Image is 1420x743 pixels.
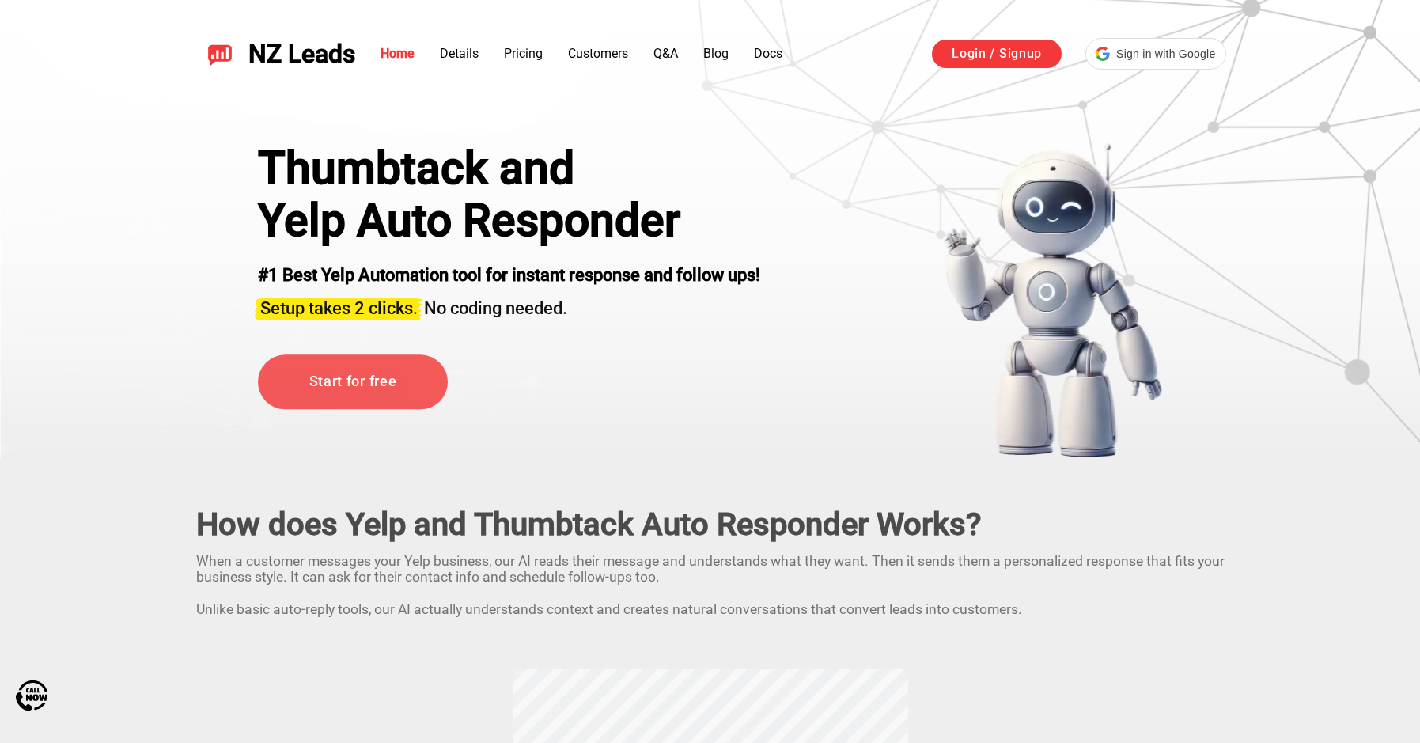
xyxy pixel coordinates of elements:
[207,41,233,66] img: NZ Leads logo
[258,265,760,285] strong: #1 Best Yelp Automation tool for instant response and follow ups!
[1116,46,1215,63] span: Sign in with Google
[196,547,1225,617] p: When a customer messages your Yelp business, our AI reads their message and understands what they...
[568,46,628,61] a: Customers
[381,46,415,61] a: Home
[1085,38,1225,70] div: Sign in with Google
[440,46,479,61] a: Details
[932,40,1062,68] a: Login / Signup
[258,354,448,409] a: Start for free
[504,46,543,61] a: Pricing
[258,195,760,247] h1: Yelp Auto Responder
[16,680,47,711] img: Call Now
[258,142,760,195] div: Thumbtack and
[248,40,355,69] span: NZ Leads
[653,46,678,61] a: Q&A
[703,46,729,61] a: Blog
[258,289,760,320] h3: No coding needed.
[943,142,1164,459] img: yelp bot
[754,46,782,61] a: Docs
[196,506,1225,543] h2: How does Yelp and Thumbtack Auto Responder Works?
[260,298,418,318] span: Setup takes 2 clicks.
